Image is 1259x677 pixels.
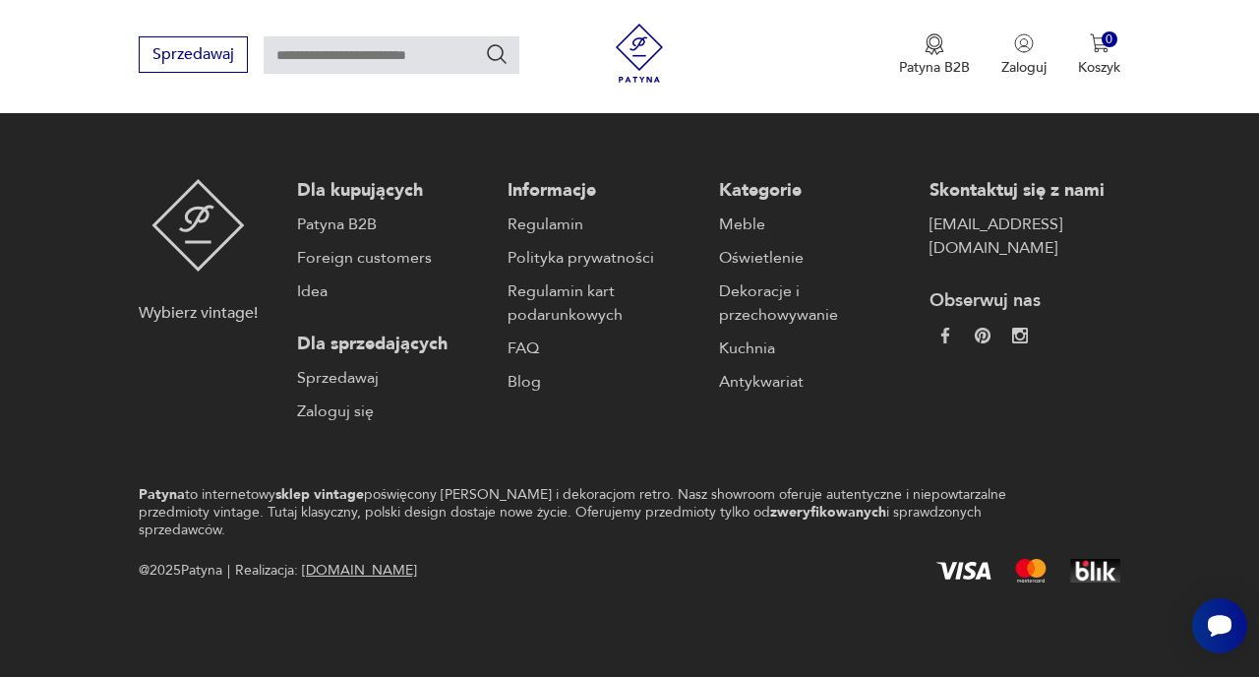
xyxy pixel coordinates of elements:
img: Patyna - sklep z meblami i dekoracjami vintage [610,24,669,83]
button: Szukaj [485,42,509,66]
div: 0 [1102,31,1118,48]
a: [EMAIL_ADDRESS][DOMAIN_NAME] [929,213,1120,260]
button: Zaloguj [1001,33,1047,77]
p: Zaloguj [1001,58,1047,77]
a: Blog [508,370,698,394]
a: Sprzedawaj [139,49,248,63]
a: Regulamin kart podarunkowych [508,279,698,327]
img: Ikona medalu [925,33,944,55]
a: Sprzedawaj [297,366,488,390]
a: Kuchnia [719,337,910,360]
iframe: Smartsupp widget button [1192,598,1247,653]
a: Idea [297,279,488,303]
p: Dla sprzedających [297,333,488,356]
img: Ikona koszyka [1090,33,1109,53]
strong: Patyna [139,485,185,504]
a: Zaloguj się [297,400,488,423]
img: da9060093f698e4c3cedc1453eec5031.webp [937,328,953,343]
p: Wybierz vintage! [139,301,258,325]
img: Visa [936,562,991,580]
img: Patyna - sklep z meblami i dekoracjami vintage [151,179,245,272]
span: @ 2025 Patyna [139,559,222,583]
div: | [227,559,230,583]
p: Kategorie [719,179,910,203]
p: Patyna B2B [899,58,970,77]
p: to internetowy poświęcony [PERSON_NAME] i dekoracjom retro. Nasz showroom oferuje autentyczne i n... [139,486,1051,539]
a: Oświetlenie [719,246,910,270]
a: Dekoracje i przechowywanie [719,279,910,327]
a: Ikona medaluPatyna B2B [899,33,970,77]
strong: sklep vintage [275,485,364,504]
button: Sprzedawaj [139,36,248,73]
span: Realizacja: [235,559,417,583]
a: [DOMAIN_NAME] [302,561,417,580]
img: BLIK [1070,559,1120,583]
button: Patyna B2B [899,33,970,77]
strong: zweryfikowanych [770,503,886,522]
img: Ikonka użytkownika [1014,33,1034,53]
img: 37d27d81a828e637adc9f9cb2e3d3a8a.webp [975,328,990,343]
img: Mastercard [1015,559,1047,583]
button: 0Koszyk [1078,33,1120,77]
p: Informacje [508,179,698,203]
a: Regulamin [508,213,698,236]
a: Antykwariat [719,370,910,394]
p: Skontaktuj się z nami [929,179,1120,203]
a: Patyna B2B [297,213,488,236]
p: Koszyk [1078,58,1120,77]
p: Obserwuj nas [929,289,1120,313]
img: c2fd9cf7f39615d9d6839a72ae8e59e5.webp [1012,328,1028,343]
a: Foreign customers [297,246,488,270]
a: FAQ [508,337,698,360]
a: Polityka prywatności [508,246,698,270]
a: Meble [719,213,910,236]
p: Dla kupujących [297,179,488,203]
